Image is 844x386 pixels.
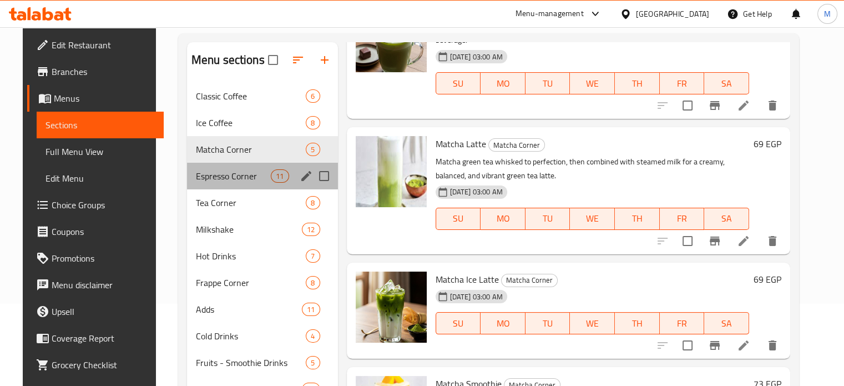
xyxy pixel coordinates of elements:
[737,234,750,248] a: Edit menu item
[27,85,164,112] a: Menus
[824,8,831,20] span: M
[27,352,164,378] a: Grocery Checklist
[436,155,750,183] p: Matcha green tea whisked to perfection, then combined with steamed milk for a creamy, balanced, a...
[574,76,610,92] span: WE
[481,312,525,334] button: MO
[52,252,155,265] span: Promotions
[306,276,320,289] div: items
[271,171,288,182] span: 11
[196,196,306,209] div: Tea Corner
[489,139,544,152] span: Matcha Corner
[27,192,164,218] a: Choice Groups
[501,274,558,287] div: Matcha Corner
[306,118,319,128] span: 8
[196,356,306,369] span: Fruits - Smoothie Drinks
[436,72,481,94] button: SU
[306,358,319,368] span: 5
[737,339,750,352] a: Edit menu item
[441,315,477,332] span: SU
[356,136,427,207] img: Matcha Latte
[187,269,338,296] div: Frappe Corner8
[306,251,319,262] span: 7
[676,334,699,357] span: Select to update
[52,198,155,212] span: Choice Groups
[52,38,155,52] span: Edit Restaurant
[27,32,164,58] a: Edit Restaurant
[306,249,320,263] div: items
[306,329,320,343] div: items
[27,218,164,245] a: Coupons
[187,163,338,189] div: Espresso Corner11edit
[570,72,615,94] button: WE
[436,136,486,152] span: Matcha Latte
[485,210,521,227] span: MO
[187,109,338,136] div: Ice Coffee8
[664,210,700,227] span: FR
[615,208,660,230] button: TH
[502,274,557,287] span: Matcha Corner
[306,144,319,155] span: 5
[302,223,320,236] div: items
[754,136,781,152] h6: 69 EGP
[187,349,338,376] div: Fruits - Smoothie Drinks5
[619,315,655,332] span: TH
[516,7,584,21] div: Menu-management
[446,52,507,62] span: [DATE] 03:00 AM
[52,332,155,345] span: Coverage Report
[187,189,338,216] div: Tea Corner8
[54,92,155,105] span: Menus
[660,312,705,334] button: FR
[525,208,570,230] button: TU
[619,76,655,92] span: TH
[660,72,705,94] button: FR
[46,118,155,132] span: Sections
[356,272,427,343] img: Matcha Ice Latte
[196,303,302,316] span: Adds
[574,315,610,332] span: WE
[27,272,164,298] a: Menu disclaimer
[660,208,705,230] button: FR
[441,76,477,92] span: SU
[302,304,319,315] span: 11
[530,315,566,332] span: TU
[530,210,566,227] span: TU
[574,210,610,227] span: WE
[271,169,289,183] div: items
[709,315,745,332] span: SA
[196,169,271,183] span: Espresso Corner
[196,223,302,236] span: Milkshake
[306,143,320,156] div: items
[704,72,749,94] button: SA
[196,89,306,103] span: Classic Coffee
[187,83,338,109] div: Classic Coffee6
[298,168,315,184] button: edit
[754,272,781,287] h6: 69 EGP
[27,325,164,352] a: Coverage Report
[306,116,320,129] div: items
[196,143,306,156] span: Matcha Corner
[52,305,155,318] span: Upsell
[187,296,338,323] div: Adds11
[676,229,699,253] span: Select to update
[664,315,700,332] span: FR
[619,210,655,227] span: TH
[196,116,306,129] span: Ice Coffee
[52,65,155,78] span: Branches
[306,198,319,208] span: 8
[191,52,265,68] h2: Menu sections
[759,332,786,359] button: delete
[481,208,525,230] button: MO
[27,245,164,272] a: Promotions
[187,216,338,243] div: Milkshake12
[196,249,306,263] span: Hot Drinks
[446,187,507,197] span: [DATE] 03:00 AM
[306,91,319,102] span: 6
[436,208,481,230] button: SU
[701,228,728,254] button: Branch-specific-item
